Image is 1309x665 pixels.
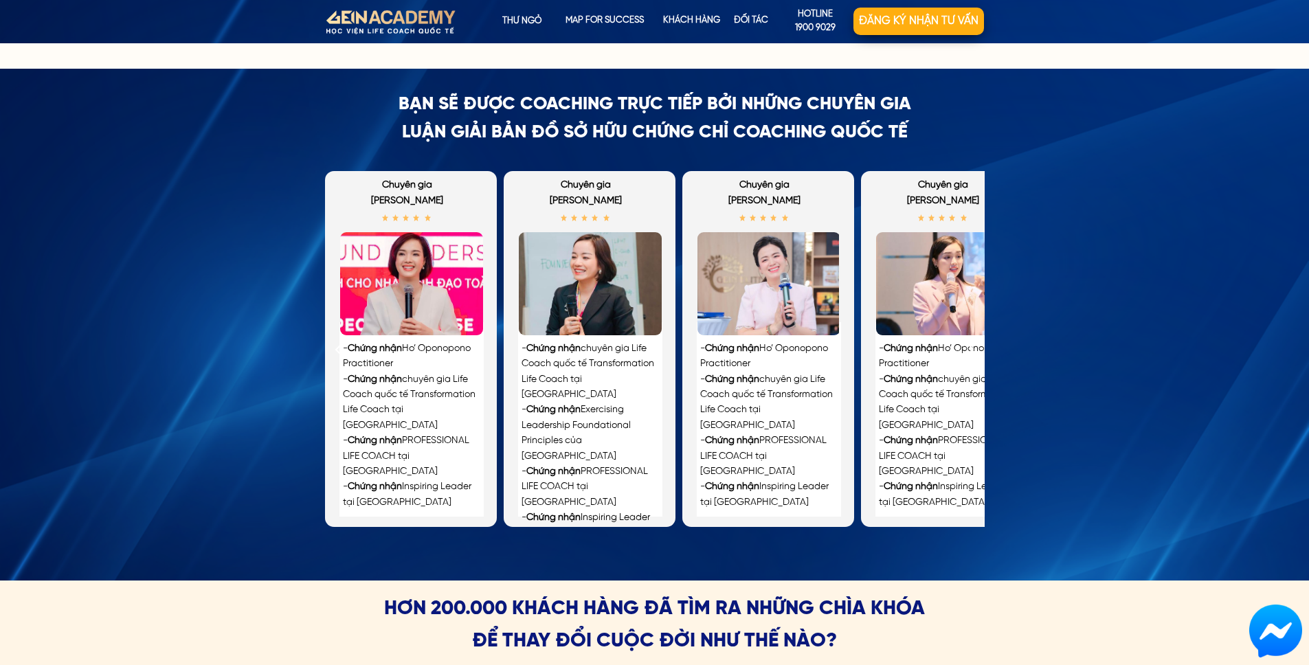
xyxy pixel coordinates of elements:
p: Thư ngỏ [480,8,563,35]
span: Chứng nhận [705,436,759,446]
span: Chứng nhận [348,343,402,354]
div: - Ho’ Oponopono Practitioner - chuyên gia Life Coach quốc tế Transformation Life Coach tại [GEOGR... [700,341,836,510]
h2: Hơn 200.000 khách hàng đã tìm ra những chìa khóa để thay đổi cuộc đời như thế nào? [377,593,933,657]
span: Chứng nhận [884,436,938,446]
p: Đăng ký nhận tư vấn [853,8,984,35]
p: KHÁCH HÀNG [658,8,726,35]
h5: Chuyên gia [PERSON_NAME] [350,178,464,209]
p: map for success [564,8,645,35]
span: Chứng nhận [526,466,581,477]
a: hotline1900 9029 [777,8,854,35]
span: Chứng nhận [884,343,938,354]
h5: Chuyên gia [PERSON_NAME] [528,178,642,209]
div: - chuyên gia Life Coach quốc tế Transformation Life Coach tại [GEOGRAPHIC_DATA] - Exercising Lead... [522,341,658,541]
span: Chứng nhận [705,374,759,385]
span: Chứng nhận [348,436,402,446]
h5: Chuyên gia [PERSON_NAME] [707,178,821,209]
span: Chứng nhận [705,482,759,492]
span: Chứng nhận [884,482,938,492]
h5: Chuyên gia [PERSON_NAME] [886,178,1000,209]
p: hotline 1900 9029 [777,8,854,36]
span: Chứng nhận [884,374,938,385]
div: - Ho’ Oponopono Practitioner - chuyên gia Life Coach quốc tế Transformation Life Coach tại [GEOGR... [343,341,479,510]
span: Chứng nhận [348,374,402,385]
span: Chứng nhận [526,343,581,354]
span: Chứng nhận [705,343,759,354]
div: - Ho’ Oponopono Practitioner - chuyên gia Life Coach quốc tế Transformation Life Coach tại [GEOGR... [879,341,1015,510]
span: Chứng nhận [348,482,402,492]
span: Chứng nhận [526,512,581,523]
p: Đối tác [720,8,783,35]
h2: BẠN SẼ ĐƯỢC COACHING TRỰC TIẾP BỞI những CHUYÊN GIA LUẬN GIẢI BẢN ĐỒ sở hữu chứng chỉ coaching qu... [390,91,919,148]
span: Chứng nhận [526,405,581,415]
